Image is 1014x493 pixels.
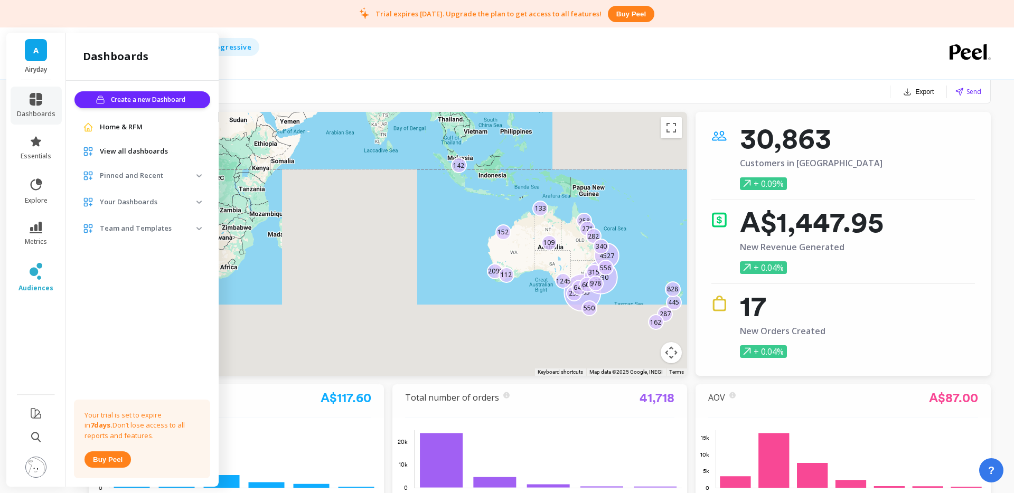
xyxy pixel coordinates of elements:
span: audiences [18,284,53,292]
p: 4527 [599,251,614,260]
p: A$1,447.95 [740,212,884,233]
a: A$117.60 [321,390,371,405]
img: icon [711,212,727,227]
p: Airyday [17,65,55,74]
p: Your trial is set to expire in Don’t lose access to all reports and features. [84,410,200,441]
a: AOV [708,392,725,403]
p: 287 [659,309,670,318]
img: down caret icon [196,201,202,204]
p: Pinned and Recent [100,170,196,181]
p: 556 [600,263,611,272]
p: + 0.04% [740,261,787,274]
img: down caret icon [196,174,202,177]
span: metrics [25,238,47,246]
p: 6030 [594,273,608,282]
p: 550 [584,304,595,312]
p: 1245 [556,277,571,286]
button: Buy peel [84,451,131,468]
a: A$87.00 [929,390,978,405]
button: Buy peel [608,6,654,22]
p: 271 [581,224,593,233]
p: 133 [534,204,546,213]
a: View all dashboards [100,146,202,157]
img: navigation item icon [83,146,93,157]
p: Your Dashboards [100,197,196,207]
a: Terms (opens in new tab) [669,369,684,375]
a: Total number of orders [405,392,499,403]
p: 152 [497,227,509,236]
p: 608 [581,280,593,289]
img: profile picture [25,457,46,478]
button: Toggle fullscreen view [661,117,682,138]
p: 17 [740,296,825,317]
button: Send [955,87,981,97]
span: ? [988,463,994,478]
img: navigation item icon [83,197,93,207]
span: essentials [21,152,51,160]
p: Customers in [GEOGRAPHIC_DATA] [740,158,882,168]
p: 645 [574,283,585,292]
p: 30,863 [740,128,882,149]
p: 295 [568,289,579,298]
p: 112 [501,270,512,279]
p: 340 [595,242,606,251]
img: navigation item icon [83,223,93,234]
p: + 0.09% [740,177,787,190]
span: dashboards [17,110,55,118]
a: 41,718 [640,390,674,405]
p: Team and Templates [100,223,196,234]
p: 162 [650,318,661,327]
p: Trial expires [DATE]. Upgrade the plan to get access to all features! [375,9,602,18]
p: 2090 [487,267,502,276]
p: 978 [590,279,601,288]
p: New Orders Created [740,326,825,336]
strong: 7 days. [90,420,112,430]
p: 6665 [575,288,590,297]
img: down caret icon [196,227,202,230]
button: Keyboard shortcuts [538,368,583,376]
span: Home & RFM [100,122,143,132]
p: 282 [588,232,599,241]
img: icon [711,296,727,311]
p: + 0.04% [740,345,787,358]
span: A [33,44,39,56]
button: ? [979,458,1003,482]
h2: dashboards [83,49,148,64]
span: Map data ©2025 Google, INEGI [589,369,663,375]
p: 142 [453,161,464,170]
div: Progressive [200,38,259,56]
img: icon [711,128,727,144]
img: navigation item icon [83,122,93,132]
p: 258 [578,216,589,225]
p: 828 [667,285,678,293]
span: View all dashboards [100,146,168,157]
span: Create a new Dashboard [111,94,189,105]
p: 109 [543,238,555,247]
span: explore [25,196,48,205]
p: 445 [668,298,679,307]
img: navigation item icon [83,170,93,181]
p: 315 [588,268,599,277]
button: Export [899,84,938,99]
p: New Revenue Generated [740,242,884,252]
button: Create a new Dashboard [74,91,210,108]
span: Send [966,87,981,97]
button: Map camera controls [661,342,682,363]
